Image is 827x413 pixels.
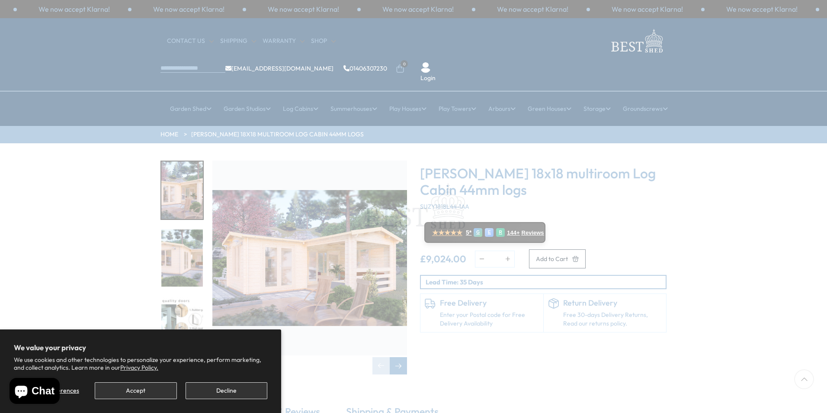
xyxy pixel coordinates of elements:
[14,356,267,371] p: We use cookies and other technologies to personalize your experience, perform marketing, and coll...
[120,364,158,371] a: Privacy Policy.
[95,382,176,399] button: Accept
[7,378,62,406] inbox-online-store-chat: Shopify online store chat
[14,343,267,352] h2: We value your privacy
[186,382,267,399] button: Decline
